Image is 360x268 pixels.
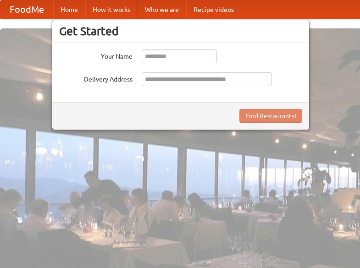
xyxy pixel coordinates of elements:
[59,24,302,38] h3: Get Started
[59,72,133,84] label: Delivery Address
[239,109,302,123] button: Find Restaurants!
[53,0,85,19] a: Home
[59,49,133,61] label: Your Name
[138,0,186,19] a: Who we are
[0,0,53,19] a: FoodMe
[186,0,241,19] a: Recipe videos
[85,0,138,19] a: How it works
